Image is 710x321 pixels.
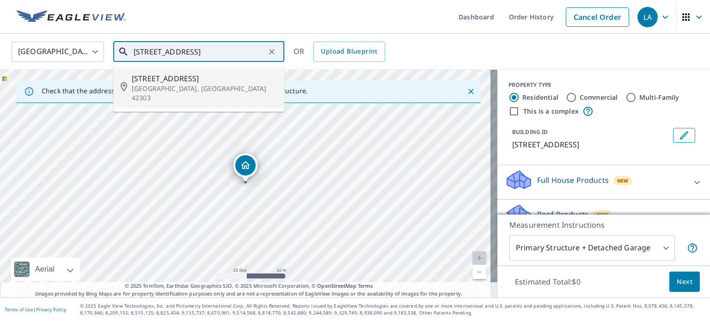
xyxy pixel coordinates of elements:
[566,7,629,27] a: Cancel Order
[134,39,265,65] input: Search by address or latitude-longitude
[32,258,57,281] div: Aerial
[512,128,548,136] p: BUILDING ID
[5,306,33,313] a: Terms of Use
[313,42,385,62] a: Upload Blueprint
[597,211,608,218] span: New
[294,42,385,62] div: OR
[265,45,278,58] button: Clear
[637,7,658,27] div: LA
[505,203,703,230] div: Roof ProductsNew
[505,169,703,195] div: Full House ProductsNew
[472,265,486,279] a: Current Level 20, Zoom Out
[358,282,373,289] a: Terms
[42,87,308,95] p: Check that the address is accurate, then drag the marker over the correct structure.
[523,107,579,116] label: This is a complex
[508,81,699,89] div: PROPERTY TYPE
[537,175,609,186] p: Full House Products
[537,209,588,220] p: Roof Products
[617,177,629,184] span: New
[687,242,698,254] span: Your report will include the primary structure and a detached garage if one exists.
[472,251,486,265] a: Current Level 20, Zoom In Disabled
[80,303,705,316] p: © 2025 Eagle View Technologies, Inc. and Pictometry International Corp. All Rights Reserved. Repo...
[669,272,700,292] button: Next
[522,93,558,102] label: Residential
[673,128,695,143] button: Edit building 1
[5,307,66,312] p: |
[11,258,80,281] div: Aerial
[36,306,66,313] a: Privacy Policy
[17,10,126,24] img: EV Logo
[132,84,277,103] p: [GEOGRAPHIC_DATA], [GEOGRAPHIC_DATA] 42303
[580,93,618,102] label: Commercial
[317,282,356,289] a: OpenStreetMap
[12,39,104,65] div: [GEOGRAPHIC_DATA]
[321,46,377,57] span: Upload Blueprint
[509,235,675,261] div: Primary Structure + Detached Garage
[512,139,669,150] p: [STREET_ADDRESS]
[508,272,588,292] p: Estimated Total: $0
[233,153,257,182] div: Dropped pin, building 1, Residential property, 3612 Limestone Dr Owensboro, KY 42303
[509,219,698,230] p: Measurement Instructions
[639,93,679,102] label: Multi-Family
[125,282,373,290] span: © 2025 TomTom, Earthstar Geographics SIO, © 2025 Microsoft Corporation, ©
[465,85,477,97] button: Close
[677,276,692,288] span: Next
[132,73,277,84] span: [STREET_ADDRESS]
